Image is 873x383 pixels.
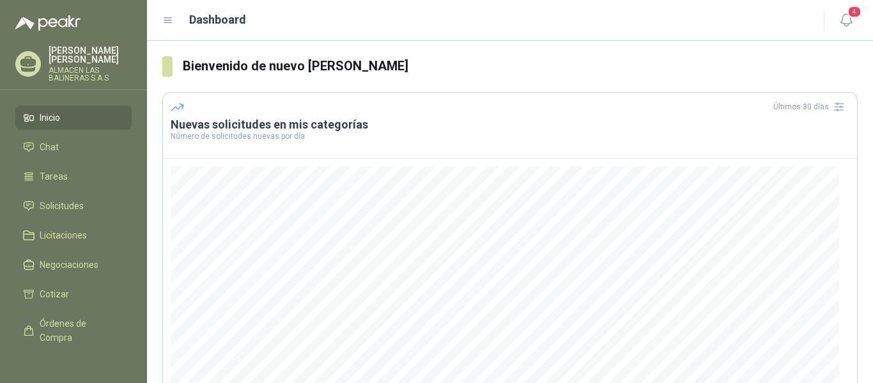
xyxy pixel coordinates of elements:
[15,311,132,350] a: Órdenes de Compra
[40,140,59,154] span: Chat
[15,106,132,130] a: Inicio
[15,253,132,277] a: Negociaciones
[15,223,132,247] a: Licitaciones
[40,169,68,184] span: Tareas
[49,46,132,64] p: [PERSON_NAME] [PERSON_NAME]
[15,15,81,31] img: Logo peakr
[15,164,132,189] a: Tareas
[40,228,87,242] span: Licitaciones
[40,258,98,272] span: Negociaciones
[171,132,849,140] p: Número de solicitudes nuevas por día
[15,194,132,218] a: Solicitudes
[40,287,69,301] span: Cotizar
[40,199,84,213] span: Solicitudes
[773,97,849,117] div: Últimos 30 días
[189,11,246,29] h1: Dashboard
[171,117,849,132] h3: Nuevas solicitudes en mis categorías
[835,9,858,32] button: 4
[40,111,60,125] span: Inicio
[40,317,120,345] span: Órdenes de Compra
[49,66,132,82] p: ALMACEN LAS BALINERAS S.A.S
[15,135,132,159] a: Chat
[183,56,858,76] h3: Bienvenido de nuevo [PERSON_NAME]
[847,6,861,18] span: 4
[15,282,132,306] a: Cotizar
